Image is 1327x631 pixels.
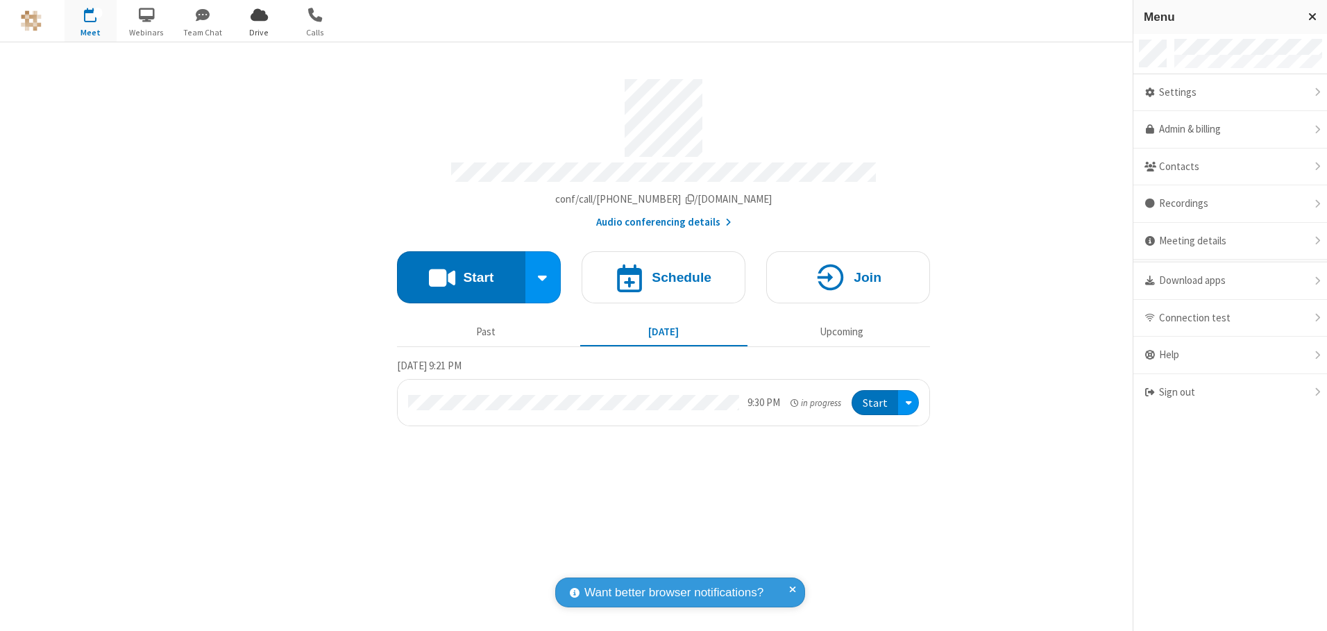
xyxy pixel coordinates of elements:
h3: Menu [1144,10,1296,24]
h4: Schedule [652,271,711,284]
div: Recordings [1133,185,1327,223]
h4: Join [854,271,881,284]
img: QA Selenium DO NOT DELETE OR CHANGE [21,10,42,31]
section: Today's Meetings [397,357,930,427]
span: Webinars [121,26,173,39]
h4: Start [463,271,493,284]
button: Copy my meeting room linkCopy my meeting room link [555,192,772,208]
div: Start conference options [525,251,561,303]
button: Audio conferencing details [596,214,732,230]
button: Past [403,319,570,345]
span: Calls [289,26,341,39]
div: Meeting details [1133,223,1327,260]
span: [DATE] 9:21 PM [397,359,462,372]
span: Copy my meeting room link [555,192,772,205]
a: Admin & billing [1133,111,1327,149]
button: Join [766,251,930,303]
div: 9:30 PM [747,395,780,411]
button: Start [852,390,898,416]
section: Account details [397,69,930,230]
span: Want better browser notifications? [584,584,763,602]
div: 1 [94,8,103,18]
em: in progress [791,396,841,410]
button: [DATE] [580,319,747,345]
div: Contacts [1133,149,1327,186]
div: Settings [1133,74,1327,112]
span: Team Chat [177,26,229,39]
div: Connection test [1133,300,1327,337]
button: Upcoming [758,319,925,345]
button: Start [397,251,525,303]
div: Download apps [1133,262,1327,300]
button: Schedule [582,251,745,303]
div: Sign out [1133,374,1327,411]
span: Drive [233,26,285,39]
div: Help [1133,337,1327,374]
span: Meet [65,26,117,39]
div: Open menu [898,390,919,416]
